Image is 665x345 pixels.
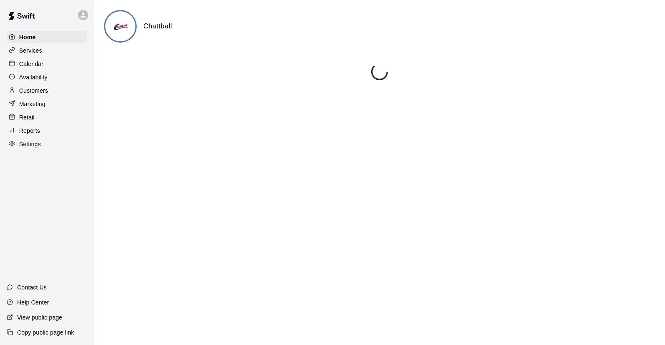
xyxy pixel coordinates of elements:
[17,298,49,307] p: Help Center
[7,98,87,110] a: Marketing
[17,328,74,337] p: Copy public page link
[19,100,46,108] p: Marketing
[19,86,48,95] p: Customers
[7,124,87,137] a: Reports
[7,31,87,43] a: Home
[105,11,137,43] img: Chattball logo
[19,127,40,135] p: Reports
[17,313,62,322] p: View public page
[19,46,42,55] p: Services
[19,140,41,148] p: Settings
[143,21,172,32] h6: Chattball
[19,73,48,81] p: Availability
[7,71,87,84] a: Availability
[7,111,87,124] a: Retail
[7,138,87,150] a: Settings
[19,113,35,122] p: Retail
[7,44,87,57] a: Services
[19,33,36,41] p: Home
[7,58,87,70] a: Calendar
[7,84,87,97] a: Customers
[17,283,47,292] p: Contact Us
[19,60,43,68] p: Calendar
